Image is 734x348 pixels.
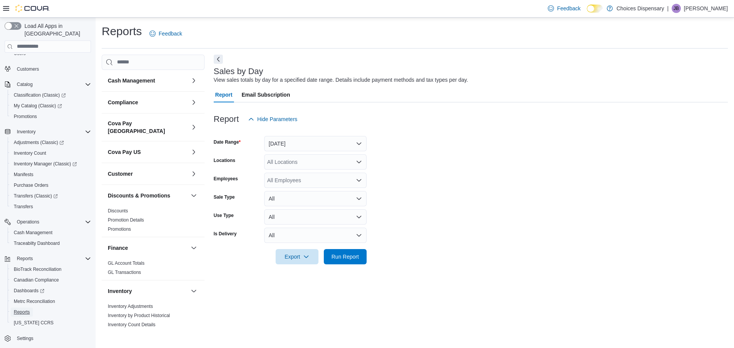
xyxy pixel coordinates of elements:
[14,334,36,343] a: Settings
[15,5,50,12] img: Cova
[11,265,91,274] span: BioTrack Reconciliation
[11,228,55,237] a: Cash Management
[2,126,94,137] button: Inventory
[189,98,198,107] button: Compliance
[356,177,362,183] button: Open list of options
[11,91,69,100] a: Classification (Classic)
[667,4,669,13] p: |
[214,231,237,237] label: Is Delivery
[2,63,94,74] button: Customers
[189,76,198,85] button: Cash Management
[14,266,62,272] span: BioTrack Reconciliation
[264,191,367,206] button: All
[214,67,263,76] h3: Sales by Day
[11,138,91,147] span: Adjustments (Classic)
[214,157,235,163] label: Locations
[108,208,128,214] a: Discounts
[108,270,141,275] a: GL Transactions
[14,172,33,178] span: Manifests
[324,249,367,264] button: Run Report
[11,308,91,317] span: Reports
[214,76,468,84] div: View sales totals by day for a specified date range. Details include payment methods and tax type...
[587,5,603,13] input: Dark Mode
[14,240,60,246] span: Traceabilty Dashboard
[14,217,42,227] button: Operations
[159,30,182,37] span: Feedback
[14,309,30,315] span: Reports
[214,212,234,219] label: Use Type
[102,206,205,237] div: Discounts & Promotions
[14,333,91,343] span: Settings
[8,296,94,307] button: Metrc Reconciliation
[674,4,679,13] span: JB
[11,308,33,317] a: Reports
[108,312,170,319] span: Inventory by Product Historical
[108,287,188,295] button: Inventory
[11,202,91,211] span: Transfers
[2,217,94,227] button: Operations
[11,159,91,168] span: Inventory Manager (Classic)
[146,26,185,41] a: Feedback
[11,101,91,110] span: My Catalog (Classic)
[8,169,94,180] button: Manifests
[11,275,62,285] a: Canadian Compliance
[11,318,57,327] a: [US_STATE] CCRS
[545,1,583,16] a: Feedback
[8,201,94,212] button: Transfers
[14,103,62,109] span: My Catalog (Classic)
[11,286,47,295] a: Dashboards
[14,288,44,294] span: Dashboards
[11,159,80,168] a: Inventory Manager (Classic)
[557,5,580,12] span: Feedback
[280,249,314,264] span: Export
[14,150,46,156] span: Inventory Count
[108,227,131,232] a: Promotions
[108,170,133,178] h3: Customer
[11,265,65,274] a: BioTrack Reconciliation
[14,298,55,304] span: Metrc Reconciliation
[108,120,188,135] button: Cova Pay [GEOGRAPHIC_DATA]
[17,81,32,87] span: Catalog
[11,297,91,306] span: Metrc Reconciliation
[276,249,318,264] button: Export
[11,91,91,100] span: Classification (Classic)
[8,227,94,238] button: Cash Management
[8,90,94,100] a: Classification (Classic)
[108,226,131,232] span: Promotions
[11,101,65,110] a: My Catalog (Classic)
[214,115,239,124] h3: Report
[617,4,664,13] p: Choices Dispensary
[14,204,33,210] span: Transfers
[264,228,367,243] button: All
[242,87,290,102] span: Email Subscription
[108,217,144,223] span: Promotion Details
[8,317,94,328] button: [US_STATE] CCRS
[214,176,238,182] label: Employees
[102,24,142,39] h1: Reports
[108,99,138,106] h3: Compliance
[108,148,141,156] h3: Cova Pay US
[17,335,33,342] span: Settings
[684,4,728,13] p: [PERSON_NAME]
[108,322,156,328] span: Inventory Count Details
[17,66,39,72] span: Customers
[189,123,198,132] button: Cova Pay [GEOGRAPHIC_DATA]
[14,277,59,283] span: Canadian Compliance
[672,4,681,13] div: Jessica Boike
[17,219,39,225] span: Operations
[17,129,36,135] span: Inventory
[108,99,188,106] button: Compliance
[108,170,188,178] button: Customer
[108,269,141,275] span: GL Transactions
[8,137,94,148] a: Adjustments (Classic)
[108,192,170,199] h3: Discounts & Promotions
[14,92,66,98] span: Classification (Classic)
[8,159,94,169] a: Inventory Manager (Classic)
[11,239,91,248] span: Traceabilty Dashboard
[14,80,91,89] span: Catalog
[14,65,42,74] a: Customers
[14,139,64,146] span: Adjustments (Classic)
